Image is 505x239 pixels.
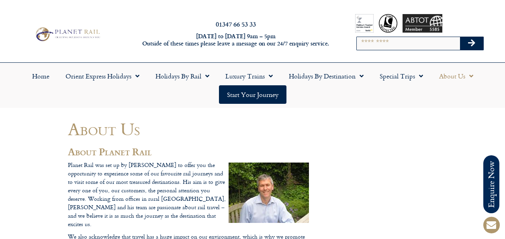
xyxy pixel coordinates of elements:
[372,67,431,85] a: Special Trips
[216,19,256,29] a: 01347 66 53 33
[219,85,286,104] a: Start your Journey
[217,67,281,85] a: Luxury Trains
[4,67,501,104] nav: Menu
[460,37,483,50] button: Search
[147,67,217,85] a: Holidays by Rail
[137,33,335,47] h6: [DATE] to [DATE] 9am – 5pm Outside of these times please leave a message on our 24/7 enquiry serv...
[281,67,372,85] a: Holidays by Destination
[33,26,102,43] img: Planet Rail Train Holidays Logo
[24,67,57,85] a: Home
[57,67,147,85] a: Orient Express Holidays
[431,67,481,85] a: About Us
